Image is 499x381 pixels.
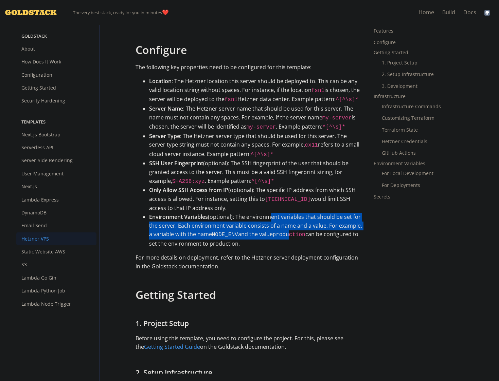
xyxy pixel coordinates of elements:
p: Before using this template, you need to configure the project. For this, please see the on the Go... [136,334,364,351]
a: Infrastructure Commands [374,101,449,112]
code: cx11 [305,142,318,148]
strong: Server Name [149,105,183,112]
a: Customizing Terraform [374,112,449,124]
li: (optional): The specific IP address from which SSH access is allowed. For instance, setting this ... [149,186,364,213]
a: Goldstack Logo [5,5,51,20]
small: The very best stack, ready for you in minutes [73,9,162,16]
a: Security Hardening [16,94,96,107]
a: Lambda Express [16,193,96,206]
a: How Does It Work [16,55,96,68]
li: : The Hetzner server name that should be used for this server. The name must not contain any spac... [149,104,364,132]
p: For more details on deployment, refer to the Hetzner server deployment configuration in the Golds... [136,253,364,271]
a: S3 [16,258,96,271]
a: Next.js [16,180,96,193]
code: SHA256:xyz [172,178,205,185]
strong: Server Type [149,132,180,140]
a: User Management [16,167,96,180]
code: ^[^\s]* [251,152,273,158]
a: Getting Started [16,81,96,94]
a: About [16,42,96,55]
a: Hetzner Credentials [374,136,449,147]
a: Secrets [374,191,451,203]
strong: Only Allow SSH Access from IP [149,186,228,194]
a: Lambda Go Gin [16,271,96,284]
a: Getting Started Guide [144,343,200,350]
code: fsn1 [311,88,324,94]
span: Templates [16,118,96,126]
code: my-server [322,115,352,121]
a: Static Website AWS [16,245,96,258]
li: (optional): The environment variables that should be set for the server. Each environment variabl... [149,213,364,248]
a: Serverless API [16,141,96,154]
a: Terraform State [374,124,449,136]
a: Getting Started [374,49,408,56]
a: Features [374,25,451,37]
a: Environment Variables [374,160,425,167]
strong: Environment Variables [149,213,208,221]
a: 2. Setup Infrastructure [136,368,212,377]
a: 1. Project Setup [374,57,442,69]
a: Next.js Bootstrap [16,128,96,141]
a: Getting Started [136,287,216,302]
a: Lambda Node Trigger [16,298,96,310]
a: Configure [136,42,187,57]
a: 2. Setup Infrastructure [374,69,442,80]
a: DynamoDB [16,206,96,219]
p: The following key properties need to be configured for this template: [136,63,364,72]
strong: Location [149,77,172,85]
code: NODE_ENV [212,232,238,238]
span: Goldstack [16,33,96,40]
code: fsn1 [225,97,237,103]
a: For Deployments [374,179,442,191]
a: 3. Development [374,80,442,92]
a: Hetzner VPS [16,232,96,245]
a: Lambda Python Job [16,284,96,297]
a: 1. Project Setup [136,319,189,328]
li: (optional): The SSH fingerprint of the user that should be granted access to the server. This mus... [149,159,364,186]
li: : The Hetzner location this server should be deployed to. This can be any valid location string w... [149,77,364,104]
a: Configure [374,37,451,48]
strong: SSH User Fingerprint [149,159,203,167]
a: For Local Development [374,168,442,179]
a: Configuration [16,69,96,81]
a: Infrastructure [374,93,406,99]
code: ^[^\s]* [336,97,358,103]
img: svg%3e [484,10,490,16]
a: GitHub Actions [374,147,449,159]
code: ^[^\s]* [251,178,274,185]
a: Email Send [16,219,96,232]
a: Server-Side Rendering [16,154,96,167]
li: : The Hetzner server type that should be used for this server. The server type string must not co... [149,132,364,159]
span: ️❤️ [73,5,169,20]
code: production [273,232,305,238]
code: my-server [247,124,276,130]
code: ^[^\s]* [322,124,345,130]
code: [TECHNICAL_ID] [265,196,310,203]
